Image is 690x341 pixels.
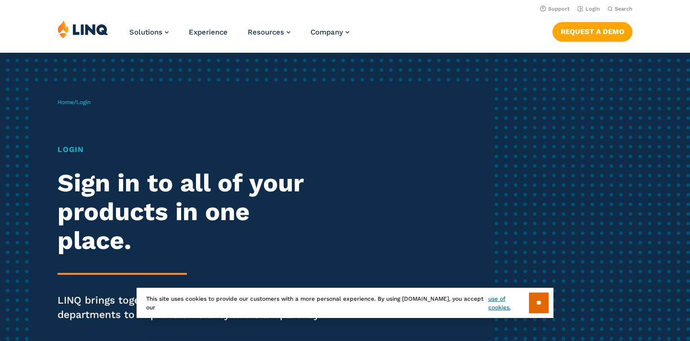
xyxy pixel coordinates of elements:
[76,99,91,106] span: Login
[608,5,632,12] button: Open Search Bar
[57,169,323,255] h2: Sign in to all of your products in one place.
[310,28,349,36] a: Company
[488,294,529,312] a: use of cookies.
[248,28,290,36] a: Resources
[248,28,284,36] span: Resources
[540,6,570,12] a: Support
[57,20,108,38] img: LINQ | K‑12 Software
[615,6,632,12] span: Search
[310,28,343,36] span: Company
[57,99,91,106] span: /
[137,288,553,318] div: This site uses cookies to provide our customers with a more personal experience. By using [DOMAIN...
[129,28,162,36] span: Solutions
[552,20,632,41] nav: Button Navigation
[129,20,349,52] nav: Primary Navigation
[189,28,228,36] a: Experience
[57,293,323,322] p: LINQ brings together students, parents and all your departments to improve efficiency and transpa...
[577,6,600,12] a: Login
[57,144,323,155] h1: Login
[57,99,74,106] a: Home
[552,22,632,41] a: Request a Demo
[129,28,169,36] a: Solutions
